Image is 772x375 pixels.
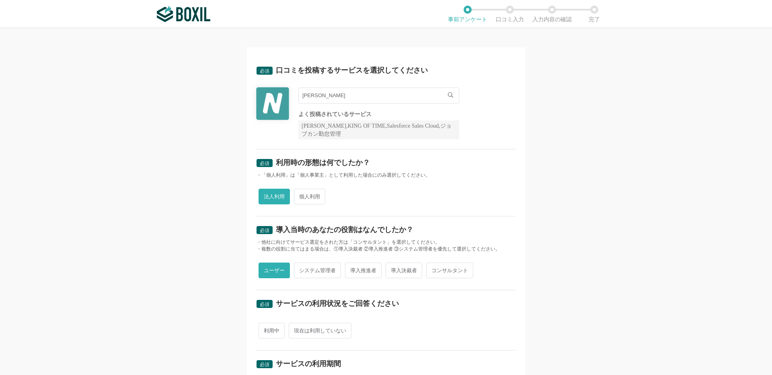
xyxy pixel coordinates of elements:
[260,362,269,367] span: 必須
[298,88,459,104] input: サービス名で検索
[276,300,399,307] div: サービスの利用状況をご回答ください
[259,323,285,338] span: 利用中
[260,68,269,74] span: 必須
[489,6,531,22] li: 口コミ入力
[294,189,325,204] span: 個人利用
[276,226,413,233] div: 導入当時のあなたの役割はなんでしたか？
[446,6,489,22] li: 事前アンケート
[298,112,459,117] div: よく投稿されているサービス
[260,302,269,307] span: 必須
[294,263,341,278] span: システム管理者
[257,239,515,246] div: ・他社に向けてサービス選定をされた方は「コンサルタント」を選択してください。
[157,6,210,22] img: ボクシルSaaS_ロゴ
[276,360,341,367] div: サービスの利用期間
[531,6,573,22] li: 入力内容の確認
[289,323,351,338] span: 現在は利用していない
[260,161,269,166] span: 必須
[386,263,422,278] span: 導入決裁者
[259,189,290,204] span: 法人利用
[426,263,473,278] span: コンサルタント
[260,228,269,233] span: 必須
[345,263,382,278] span: 導入推進者
[257,172,515,179] div: ・「個人利用」は「個人事業主」として利用した場合にのみ選択してください。
[276,159,370,166] div: 利用時の形態は何でしたか？
[257,246,515,253] div: ・複数の役割に当てはまる場合は、①導入決裁者 ②導入推進者 ③システム管理者を優先して選択してください。
[276,67,428,74] div: 口コミを投稿するサービスを選択してください
[573,6,615,22] li: 完了
[259,263,290,278] span: ユーザー
[298,120,459,139] div: [PERSON_NAME],KING OF TIME,Salesforce Sales Cloud,ジョブカン勤怠管理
